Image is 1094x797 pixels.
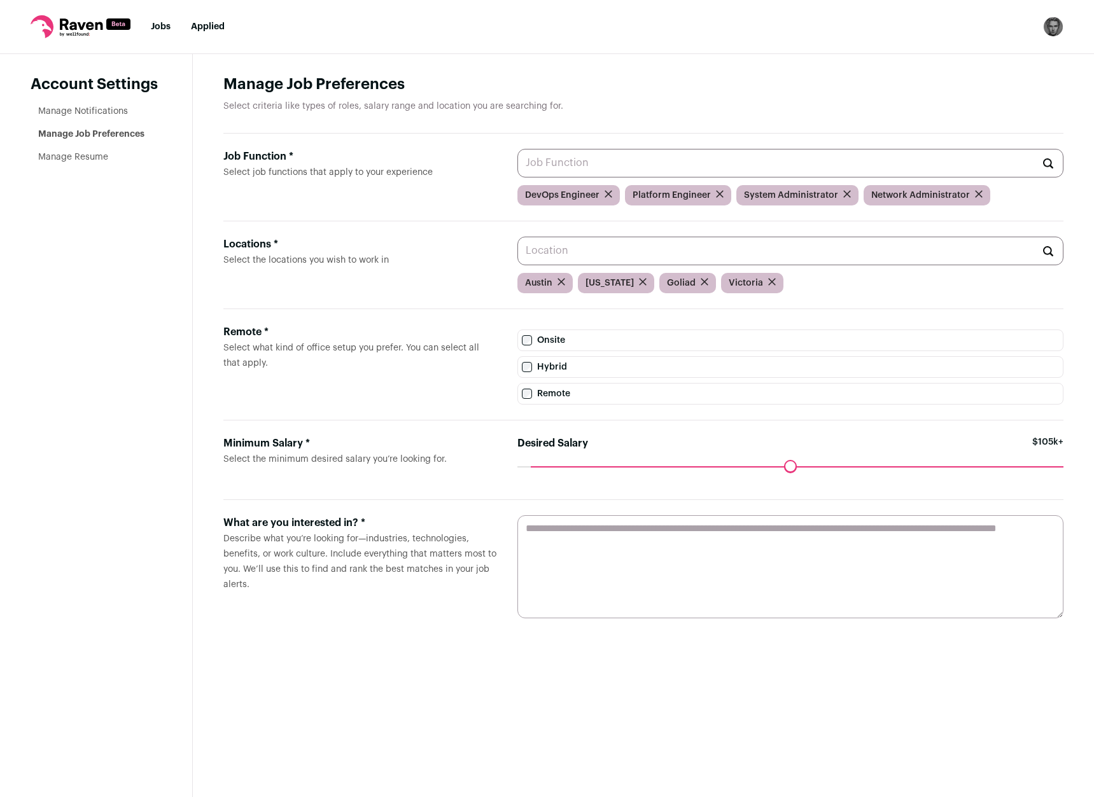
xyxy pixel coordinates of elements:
div: Minimum Salary * [223,436,497,451]
input: Job Function [517,149,1063,177]
button: Open dropdown [1043,17,1063,37]
img: 16079830-medium_jpg [1043,17,1063,37]
input: Hybrid [522,362,532,372]
span: [US_STATE] [586,277,634,289]
span: Victoria [729,277,763,289]
a: Applied [191,22,225,31]
span: System Administrator [744,189,838,202]
p: Select criteria like types of roles, salary range and location you are searching for. [223,100,1063,113]
a: Manage Resume [38,153,108,162]
div: Remote * [223,324,497,340]
label: Hybrid [517,356,1063,378]
span: Select the locations you wish to work in [223,256,389,265]
a: Jobs [151,22,171,31]
a: Manage Job Preferences [38,130,144,139]
div: Job Function * [223,149,497,164]
span: $105k+ [1032,436,1063,466]
span: Select job functions that apply to your experience [223,168,433,177]
label: Desired Salary [517,436,588,451]
span: DevOps Engineer [525,189,600,202]
label: Remote [517,383,1063,405]
input: Onsite [522,335,532,345]
div: Locations * [223,237,497,252]
span: Austin [525,277,552,289]
input: Location [517,237,1063,265]
span: Describe what you’re looking for—industries, technologies, benefits, or work culture. Include eve... [223,534,496,589]
span: Select what kind of office setup you prefer. You can select all that apply. [223,343,479,368]
input: Remote [522,389,532,399]
span: Select the minimum desired salary you’re looking for. [223,455,447,464]
header: Account Settings [31,74,162,95]
label: Onsite [517,329,1063,351]
div: What are you interested in? * [223,515,497,530]
span: Platform Engineer [633,189,711,202]
a: Manage Notifications [38,107,128,116]
span: Network Administrator [871,189,970,202]
span: Goliad [667,277,696,289]
h1: Manage Job Preferences [223,74,1063,95]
